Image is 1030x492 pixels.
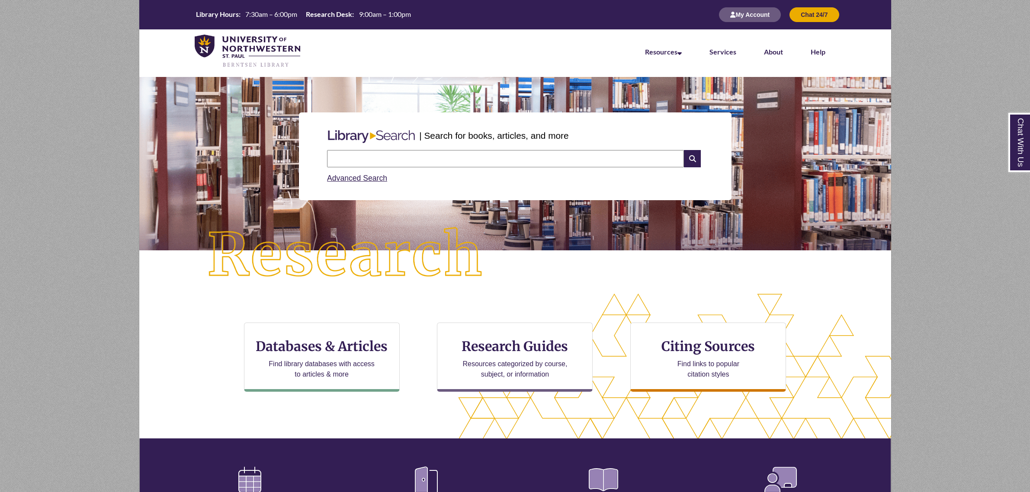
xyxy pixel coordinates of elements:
i: Search [684,150,700,167]
table: Hours Today [193,10,414,19]
a: Databases & Articles Find library databases with access to articles & more [244,323,400,392]
h3: Research Guides [444,338,585,355]
a: Resources [645,48,682,56]
p: Find links to popular citation styles [666,359,751,380]
th: Research Desk: [302,10,355,19]
button: My Account [719,7,781,22]
a: My Account [719,11,781,18]
button: Chat 24/7 [789,7,839,22]
img: Research [176,197,515,314]
h3: Citing Sources [656,338,761,355]
img: Libary Search [324,127,419,147]
p: | Search for books, articles, and more [419,129,568,142]
a: Citing Sources Find links to popular citation styles [630,323,786,392]
p: Resources categorized by course, subject, or information [459,359,571,380]
p: Find library databases with access to articles & more [265,359,378,380]
a: Hours Today [193,10,414,20]
a: Services [709,48,736,56]
h3: Databases & Articles [251,338,392,355]
span: 7:30am – 6:00pm [245,10,297,18]
a: About [764,48,783,56]
th: Library Hours: [193,10,242,19]
a: Advanced Search [327,174,387,182]
a: Research Guides Resources categorized by course, subject, or information [437,323,593,392]
span: 9:00am – 1:00pm [359,10,411,18]
a: Chat 24/7 [789,11,839,18]
img: UNWSP Library Logo [195,35,301,68]
a: Help [811,48,825,56]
